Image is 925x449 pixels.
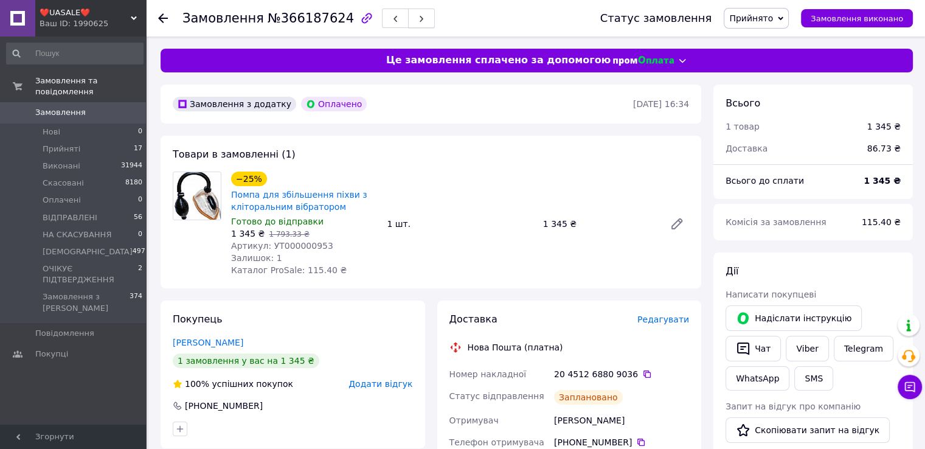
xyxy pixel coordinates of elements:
[6,43,144,64] input: Пошук
[173,353,319,368] div: 1 замовлення у вас на 1 345 ₴
[794,366,833,391] button: SMS
[465,341,566,353] div: Нова Пошта (платна)
[637,315,689,324] span: Редагувати
[554,368,689,380] div: 20 4512 6880 9036
[182,11,264,26] span: Замовлення
[185,379,209,389] span: 100%
[726,305,862,331] button: Надіслати інструкцію
[173,172,221,220] img: Помпа для збільшення піхви з кліторальним вібратором
[130,291,142,313] span: 374
[43,144,80,155] span: Прийняті
[43,229,111,240] span: НА СКАСУВАННЯ
[231,217,324,226] span: Готово до відправки
[554,436,689,448] div: [PHONE_NUMBER]
[552,409,691,431] div: [PERSON_NAME]
[35,75,146,97] span: Замовлення та повідомлення
[726,290,816,299] span: Написати покупцеві
[665,212,689,236] a: Редагувати
[231,253,282,263] span: Залишок: 1
[633,99,689,109] time: [DATE] 16:34
[43,161,80,172] span: Виконані
[231,265,347,275] span: Каталог ProSale: 115.40 ₴
[138,229,142,240] span: 0
[860,135,908,162] div: 86.73 ₴
[43,212,97,223] span: ВІДПРАВЛЕНІ
[125,178,142,189] span: 8180
[231,241,333,251] span: Артикул: УТ000000953
[386,54,611,68] span: Це замовлення сплачено за допомогою
[554,390,623,405] div: Заплановано
[862,217,901,227] span: 115.40 ₴
[834,336,893,361] a: Telegram
[726,217,826,227] span: Комісія за замовлення
[43,263,138,285] span: ОЧІКУЄ ПІДТВЕРДЖЕННЯ
[269,230,310,238] span: 1 793.33 ₴
[138,127,142,137] span: 0
[231,190,367,212] a: Помпа для збільшення піхви з кліторальним вібратором
[726,402,861,411] span: Запит на відгук про компанію
[134,144,142,155] span: 17
[138,195,142,206] span: 0
[35,107,86,118] span: Замовлення
[35,349,68,360] span: Покупці
[726,336,781,361] button: Чат
[726,265,738,277] span: Дії
[726,144,767,153] span: Доставка
[811,14,903,23] span: Замовлення виконано
[600,12,712,24] div: Статус замовлення
[726,366,789,391] a: WhatsApp
[121,161,142,172] span: 31944
[449,391,544,401] span: Статус відправлення
[382,215,538,232] div: 1 шт.
[43,246,133,257] span: [DEMOGRAPHIC_DATA]
[726,122,760,131] span: 1 товар
[898,375,922,399] button: Чат з покупцем
[729,13,773,23] span: Прийнято
[449,369,527,379] span: Номер накладної
[801,9,913,27] button: Замовлення виконано
[43,291,130,313] span: Замовлення з [PERSON_NAME]
[231,229,265,238] span: 1 345 ₴
[449,416,499,425] span: Отримувач
[173,313,223,325] span: Покупець
[449,437,544,447] span: Телефон отримувача
[134,212,142,223] span: 56
[173,97,296,111] div: Замовлення з додатку
[726,176,804,186] span: Всього до сплати
[158,12,168,24] div: Повернутися назад
[184,400,264,412] div: [PHONE_NUMBER]
[268,11,354,26] span: №366187624
[449,313,497,325] span: Доставка
[138,263,142,285] span: 2
[173,378,293,390] div: успішних покупок
[726,417,890,443] button: Скопіювати запит на відгук
[43,178,84,189] span: Скасовані
[40,18,146,29] div: Ваш ID: 1990625
[786,336,828,361] a: Viber
[173,338,243,347] a: [PERSON_NAME]
[35,328,94,339] span: Повідомлення
[726,97,760,109] span: Всього
[40,7,131,18] span: ❤️UASALE❤️
[133,246,145,257] span: 497
[348,379,412,389] span: Додати відгук
[864,176,901,186] b: 1 345 ₴
[43,195,81,206] span: Оплачені
[231,172,267,186] div: −25%
[538,215,660,232] div: 1 345 ₴
[173,148,296,160] span: Товари в замовленні (1)
[867,120,901,133] div: 1 345 ₴
[301,97,367,111] div: Оплачено
[43,127,60,137] span: Нові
